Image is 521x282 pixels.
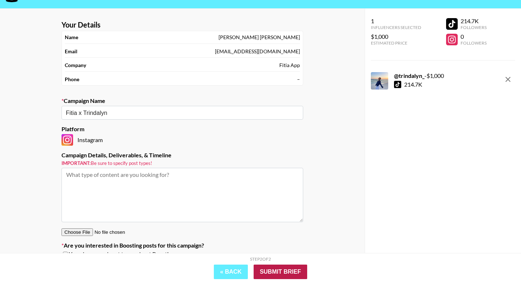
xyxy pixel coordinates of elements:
div: 214.7K [461,17,487,25]
div: $1,000 [371,33,421,40]
div: 214.7K [404,81,422,88]
div: Influencers Selected [371,25,421,30]
input: Submit Brief [254,265,307,279]
div: Fitia App [279,62,300,69]
img: Instagram [62,134,73,146]
div: – [297,76,300,83]
div: Followers [461,25,487,30]
span: Yes, please reach out to me about Boosting [69,250,175,258]
div: 1 [371,17,421,25]
div: Followers [461,40,487,46]
strong: Email [65,48,77,55]
label: Campaign Name [62,97,303,104]
strong: Name [65,34,78,41]
strong: Phone [65,76,79,83]
div: Estimated Price [371,40,421,46]
div: Instagram [62,134,303,146]
div: [PERSON_NAME] [PERSON_NAME] [219,34,300,41]
div: 0 [461,33,487,40]
strong: @ trindalyn_ [394,72,424,79]
strong: Important: [62,160,91,166]
div: - $ 1,000 [394,72,444,79]
div: [EMAIL_ADDRESS][DOMAIN_NAME] [215,48,300,55]
label: Campaign Details, Deliverables, & Timeline [62,152,303,159]
strong: Your Details [62,20,101,29]
small: Be sure to specify post types! [62,160,303,166]
label: Are you interested in Boosting posts for this campaign? [62,242,303,249]
button: « Back [214,265,248,279]
input: Old Town Road - Lil Nas X + Billy Ray Cyrus [66,109,289,117]
label: Platform [62,125,303,133]
strong: Company [65,62,86,69]
div: Step 2 of 2 [250,256,271,262]
button: remove [501,72,515,87]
